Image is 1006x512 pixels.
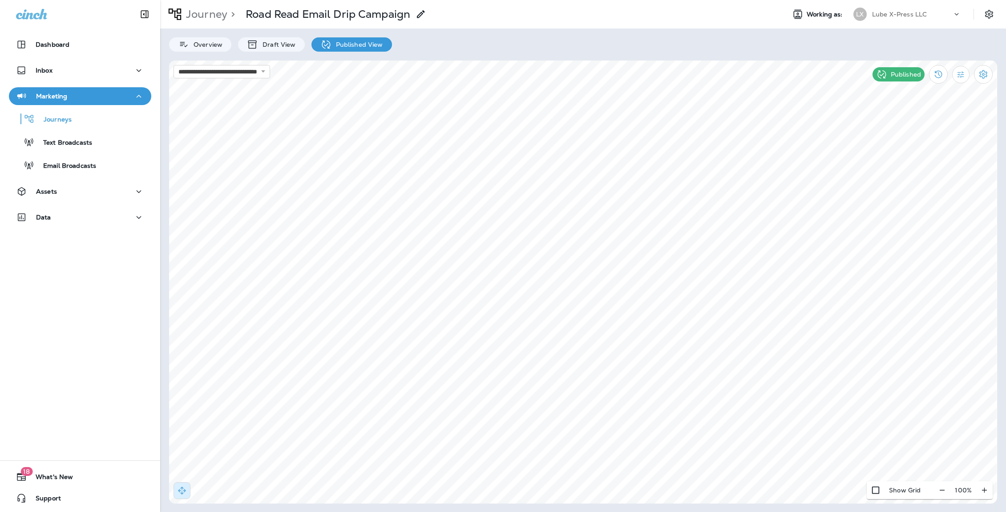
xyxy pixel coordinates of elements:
p: Draft View [258,41,295,48]
button: Journeys [9,110,151,128]
p: Lube X-Press LLC [872,11,927,18]
p: Marketing [36,93,67,100]
p: Text Broadcasts [34,139,92,147]
span: Support [27,495,61,505]
button: View Changelog [929,65,948,84]
button: Dashboard [9,36,151,53]
button: Collapse Sidebar [132,5,157,23]
p: > [227,8,235,21]
span: Working as: [807,11,844,18]
span: 18 [20,467,32,476]
div: LX [853,8,867,21]
p: Published View [331,41,383,48]
button: Text Broadcasts [9,133,151,151]
span: What's New [27,473,73,484]
p: Journeys [35,116,72,124]
button: Data [9,208,151,226]
button: Filter Statistics [952,66,970,83]
button: Settings [974,65,993,84]
p: Road Read Email Drip Campaign [246,8,410,21]
p: Overview [189,41,222,48]
p: Dashboard [36,41,69,48]
button: Inbox [9,61,151,79]
p: 100 % [955,487,972,494]
p: Assets [36,188,57,195]
button: Marketing [9,87,151,105]
p: Show Grid [889,487,921,494]
p: Data [36,214,51,221]
button: Assets [9,183,151,200]
button: Settings [981,6,997,22]
button: 18What's New [9,468,151,486]
button: Email Broadcasts [9,156,151,175]
p: Journey [182,8,227,21]
p: Published [891,71,921,78]
p: Email Broadcasts [34,162,96,171]
button: Support [9,489,151,507]
p: Inbox [36,67,53,74]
